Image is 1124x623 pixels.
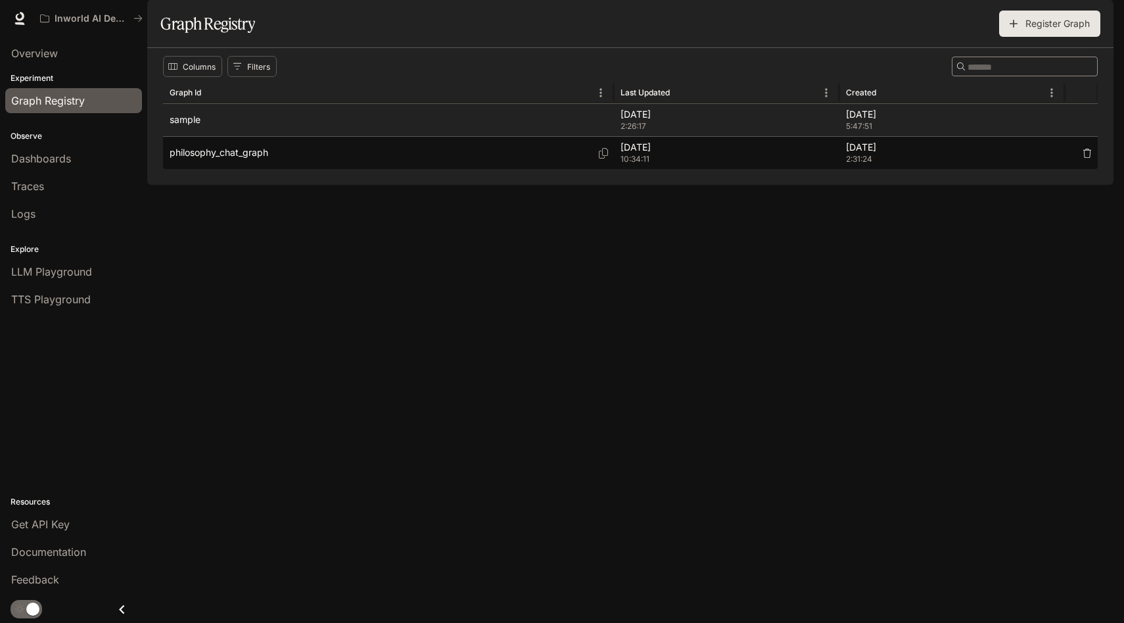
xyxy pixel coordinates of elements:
[952,57,1098,76] div: Search
[846,87,876,97] div: Created
[163,56,222,77] button: Select columns
[816,83,836,103] button: Menu
[621,120,833,133] span: 2:26:17
[846,120,1058,133] span: 5:47:51
[999,11,1100,37] button: Register Graph
[170,113,200,126] p: sample
[846,108,1058,121] p: [DATE]
[621,141,833,154] p: [DATE]
[34,5,149,32] button: All workspaces
[202,83,222,103] button: Sort
[593,143,614,164] button: Copy Graph Id
[621,153,833,166] span: 10:34:11
[227,56,277,77] button: Show filters
[160,11,255,37] h1: Graph Registry
[846,141,1058,154] p: [DATE]
[878,83,897,103] button: Sort
[621,108,833,121] p: [DATE]
[170,146,268,159] p: philosophy_chat_graph
[170,87,201,97] div: Graph Id
[591,83,611,103] button: Menu
[621,87,670,97] div: Last Updated
[671,83,691,103] button: Sort
[1042,83,1062,103] button: Menu
[55,13,128,24] p: Inworld AI Demos
[846,153,1058,166] span: 2:31:24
